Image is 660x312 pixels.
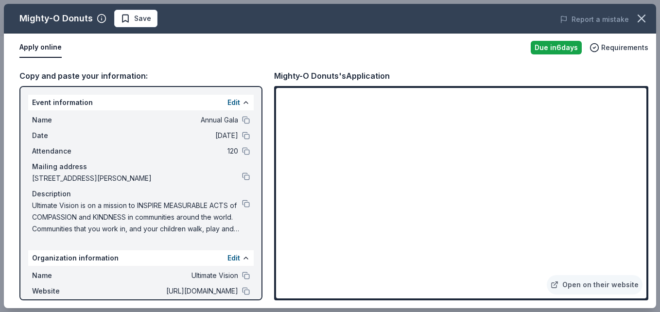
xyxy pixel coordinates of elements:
[531,41,582,54] div: Due in 6 days
[227,97,240,108] button: Edit
[32,200,242,235] span: Ultimate Vision is on a mission to INSPIRE MEASURABLE ACTS of COMPASSION and KINDNESS in communit...
[227,252,240,264] button: Edit
[601,42,648,53] span: Requirements
[590,42,648,53] button: Requirements
[97,285,238,297] span: [URL][DOMAIN_NAME]
[97,270,238,281] span: Ultimate Vision
[134,13,151,24] span: Save
[32,173,242,184] span: [STREET_ADDRESS][PERSON_NAME]
[547,275,643,295] a: Open on their website
[32,188,250,200] div: Description
[19,37,62,58] button: Apply online
[28,95,254,110] div: Event information
[560,14,629,25] button: Report a mistake
[32,161,250,173] div: Mailing address
[19,69,262,82] div: Copy and paste your information:
[28,250,254,266] div: Organization information
[32,285,97,297] span: Website
[97,145,238,157] span: 120
[32,270,97,281] span: Name
[97,114,238,126] span: Annual Gala
[32,114,97,126] span: Name
[32,130,97,141] span: Date
[97,130,238,141] span: [DATE]
[114,10,157,27] button: Save
[32,145,97,157] span: Attendance
[274,69,390,82] div: Mighty-O Donuts's Application
[19,11,93,26] div: Mighty-O Donuts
